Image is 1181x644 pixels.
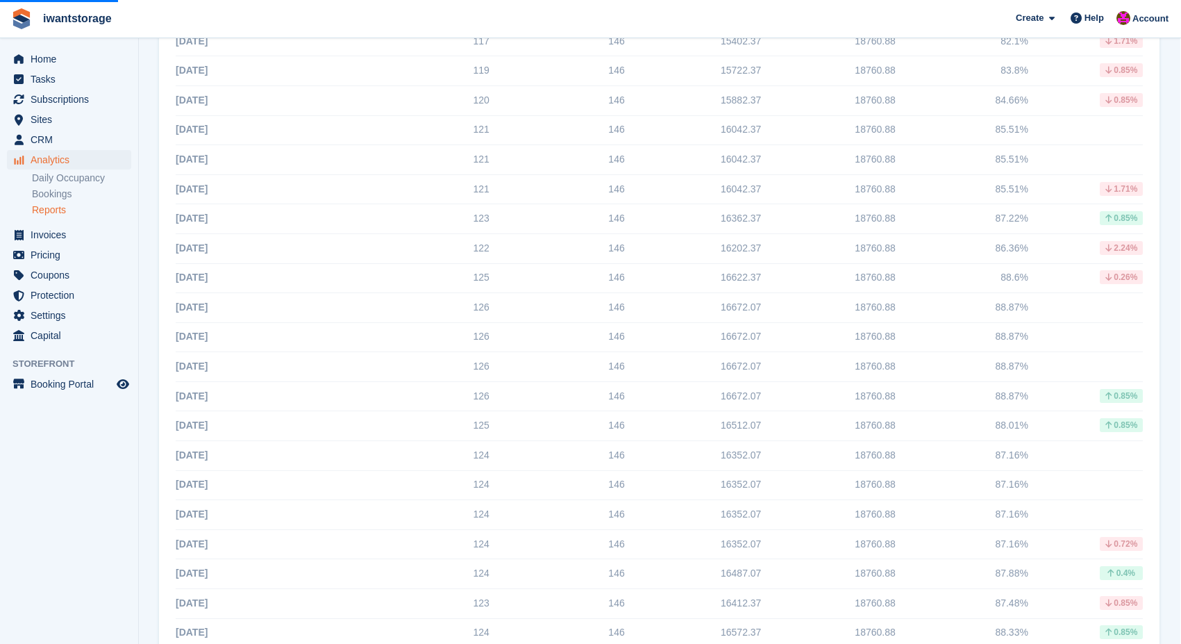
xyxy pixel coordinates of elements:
span: Booking Portal [31,374,114,394]
span: Tasks [31,69,114,89]
span: Capital [31,326,114,345]
a: iwantstorage [37,7,117,30]
a: menu [7,90,131,109]
a: menu [7,150,131,170]
a: menu [7,265,131,285]
a: menu [7,245,131,265]
span: Coupons [31,265,114,285]
a: menu [7,130,131,149]
a: Reports [32,204,131,217]
img: Jonathan [1116,11,1130,25]
a: menu [7,374,131,394]
a: menu [7,225,131,245]
span: Help [1084,11,1104,25]
span: Protection [31,286,114,305]
span: Settings [31,306,114,325]
span: Create [1016,11,1044,25]
span: CRM [31,130,114,149]
span: Sites [31,110,114,129]
span: Analytics [31,150,114,170]
a: menu [7,110,131,129]
a: menu [7,326,131,345]
a: menu [7,286,131,305]
span: Pricing [31,245,114,265]
span: Invoices [31,225,114,245]
a: menu [7,49,131,69]
a: menu [7,69,131,89]
a: menu [7,306,131,325]
span: Storefront [12,357,138,371]
a: Preview store [115,376,131,393]
span: Subscriptions [31,90,114,109]
span: Account [1132,12,1169,26]
a: Bookings [32,188,131,201]
img: stora-icon-8386f47178a22dfd0bd8f6a31ec36ba5ce8667c1dd55bd0f319d3a0aa187defe.svg [11,8,32,29]
span: Home [31,49,114,69]
a: Daily Occupancy [32,172,131,185]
